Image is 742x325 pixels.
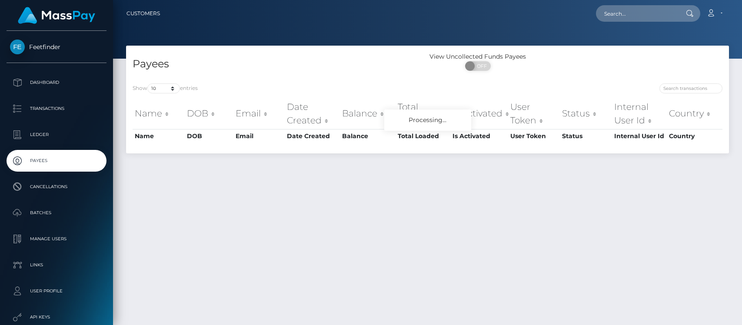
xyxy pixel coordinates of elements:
[384,109,471,131] div: Processing...
[133,83,198,93] label: Show entries
[10,128,103,141] p: Ledger
[7,72,106,93] a: Dashboard
[340,129,396,143] th: Balance
[340,98,396,129] th: Balance
[659,83,722,93] input: Search transactions
[233,98,284,129] th: Email
[560,98,612,129] th: Status
[508,98,559,129] th: User Token
[133,98,185,129] th: Name
[10,232,103,245] p: Manage Users
[7,254,106,276] a: Links
[7,124,106,146] a: Ledger
[667,129,722,143] th: Country
[7,98,106,119] a: Transactions
[396,129,450,143] th: Total Loaded
[7,202,106,224] a: Batches
[285,98,340,129] th: Date Created
[133,56,421,72] h4: Payees
[133,129,185,143] th: Name
[10,40,25,54] img: Feetfinder
[10,311,103,324] p: API Keys
[7,280,106,302] a: User Profile
[450,129,509,143] th: Is Activated
[7,176,106,198] a: Cancellations
[612,98,667,129] th: Internal User Id
[10,285,103,298] p: User Profile
[10,76,103,89] p: Dashboard
[147,83,180,93] select: Showentries
[185,129,234,143] th: DOB
[396,98,450,129] th: Total Loaded
[596,5,678,22] input: Search...
[508,129,559,143] th: User Token
[185,98,234,129] th: DOB
[10,259,103,272] p: Links
[10,102,103,115] p: Transactions
[10,154,103,167] p: Payees
[450,98,509,129] th: Is Activated
[18,7,95,24] img: MassPay Logo
[233,129,284,143] th: Email
[667,98,722,129] th: Country
[10,180,103,193] p: Cancellations
[7,228,106,250] a: Manage Users
[428,52,528,61] div: View Uncollected Funds Payees
[612,129,667,143] th: Internal User Id
[126,4,160,23] a: Customers
[285,129,340,143] th: Date Created
[560,129,612,143] th: Status
[470,61,492,71] span: OFF
[10,206,103,219] p: Batches
[7,150,106,172] a: Payees
[7,43,106,51] span: Feetfinder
